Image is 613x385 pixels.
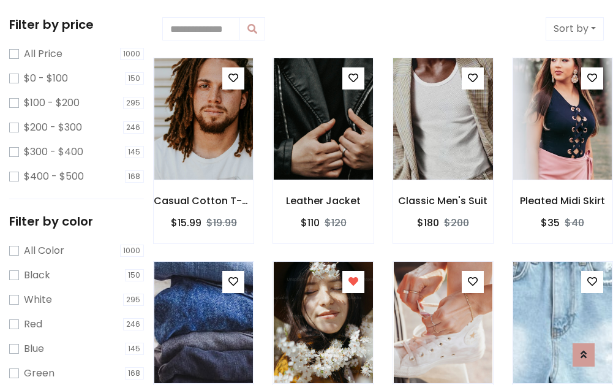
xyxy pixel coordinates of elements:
[513,195,612,207] h6: Pleated Midi Skirt
[24,47,62,61] label: All Price
[24,366,55,381] label: Green
[125,367,145,379] span: 168
[9,214,144,229] h5: Filter by color
[24,120,82,135] label: $200 - $300
[120,48,145,60] span: 1000
[123,97,145,109] span: 295
[125,343,145,355] span: 145
[125,170,145,183] span: 168
[125,72,145,85] span: 150
[123,121,145,134] span: 246
[123,318,145,330] span: 246
[565,216,584,230] del: $40
[171,217,201,229] h6: $15.99
[24,317,42,332] label: Red
[444,216,469,230] del: $200
[206,216,237,230] del: $19.99
[24,268,50,283] label: Black
[393,195,493,207] h6: Classic Men's Suit
[123,294,145,306] span: 295
[24,169,84,184] label: $400 - $500
[301,217,320,229] h6: $110
[24,71,68,86] label: $0 - $100
[154,195,254,207] h6: Casual Cotton T-Shirt
[125,269,145,281] span: 150
[24,96,80,110] label: $100 - $200
[24,341,44,356] label: Blue
[325,216,347,230] del: $120
[546,17,604,40] button: Sort by
[273,195,373,207] h6: Leather Jacket
[541,217,560,229] h6: $35
[9,17,144,32] h5: Filter by price
[24,292,52,307] label: White
[24,243,64,258] label: All Color
[120,245,145,257] span: 1000
[125,146,145,158] span: 145
[417,217,439,229] h6: $180
[24,145,83,159] label: $300 - $400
